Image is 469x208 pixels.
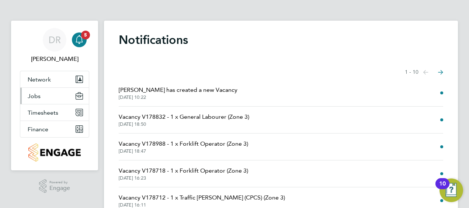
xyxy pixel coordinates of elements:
[119,148,248,154] span: [DATE] 18:47
[405,65,443,80] nav: Select page of notifications list
[20,121,89,137] button: Finance
[119,175,248,181] span: [DATE] 16:23
[49,35,61,45] span: DR
[20,55,89,63] span: Daniel Reilly
[28,143,80,162] img: countryside-properties-logo-retina.png
[28,76,51,83] span: Network
[119,94,237,100] span: [DATE] 10:22
[20,71,89,87] button: Network
[11,21,98,170] nav: Main navigation
[28,126,48,133] span: Finance
[119,112,249,121] span: Vacancy V178832 - 1 x General Labourer (Zone 3)
[28,109,58,116] span: Timesheets
[439,184,446,193] div: 10
[119,193,285,208] a: Vacancy V178712 - 1 x Traffic [PERSON_NAME] (CPCS) (Zone 3)[DATE] 16:11
[405,69,418,76] span: 1 - 10
[81,31,90,39] span: 5
[119,86,237,100] a: [PERSON_NAME] has created a new Vacancy[DATE] 10:22
[119,32,443,47] h1: Notifications
[119,193,285,202] span: Vacancy V178712 - 1 x Traffic [PERSON_NAME] (CPCS) (Zone 3)
[119,121,249,127] span: [DATE] 18:50
[119,166,248,175] span: Vacancy V178718 - 1 x Forklift Operator (Zone 3)
[119,139,248,154] a: Vacancy V178988 - 1 x Forklift Operator (Zone 3)[DATE] 18:47
[39,179,70,193] a: Powered byEngage
[119,139,248,148] span: Vacancy V178988 - 1 x Forklift Operator (Zone 3)
[440,178,463,202] button: Open Resource Center, 10 new notifications
[28,93,41,100] span: Jobs
[49,179,70,186] span: Powered by
[119,86,237,94] span: [PERSON_NAME] has created a new Vacancy
[20,143,89,162] a: Go to home page
[49,185,70,191] span: Engage
[20,88,89,104] button: Jobs
[119,202,285,208] span: [DATE] 16:11
[119,112,249,127] a: Vacancy V178832 - 1 x General Labourer (Zone 3)[DATE] 18:50
[72,28,87,52] a: 5
[20,28,89,63] a: DR[PERSON_NAME]
[20,104,89,121] button: Timesheets
[119,166,248,181] a: Vacancy V178718 - 1 x Forklift Operator (Zone 3)[DATE] 16:23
